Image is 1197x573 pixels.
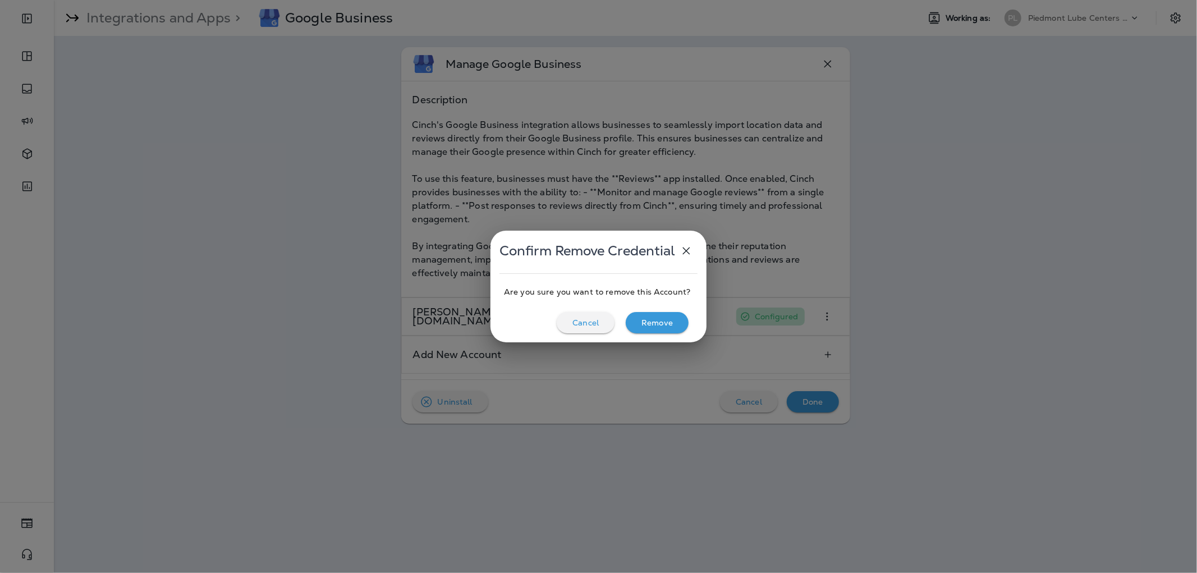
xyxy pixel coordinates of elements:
p: Cancel [572,318,599,327]
button: Cancel [557,312,614,333]
button: Remove [626,312,689,333]
p: Remove [641,318,673,327]
div: Are you sure you want to remove this Account? [504,283,693,296]
span: Confirm Remove Credential [499,242,675,259]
